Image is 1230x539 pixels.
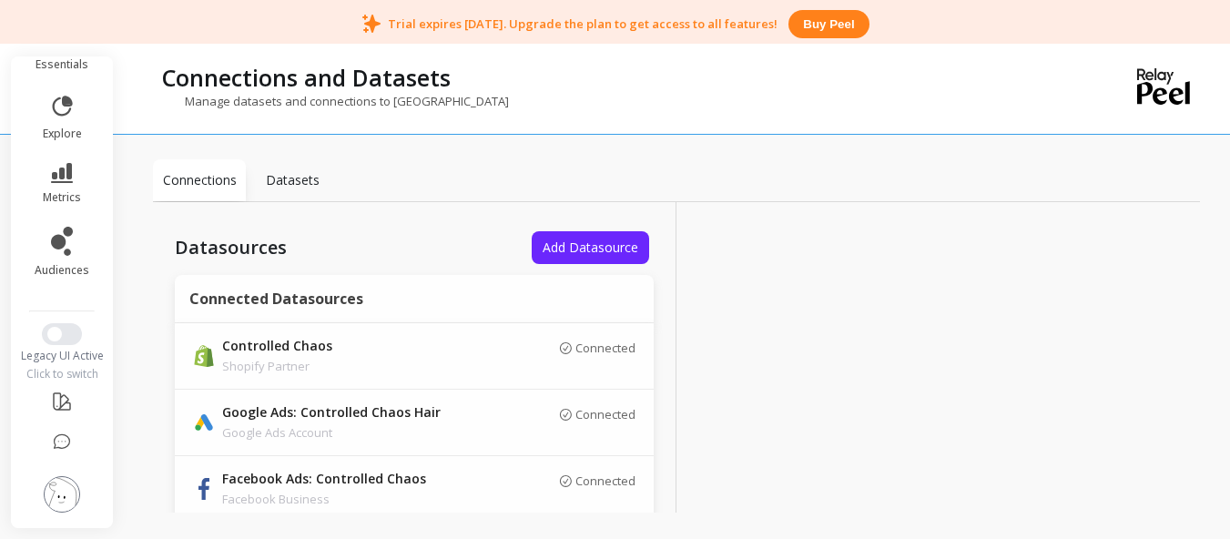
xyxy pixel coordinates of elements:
[222,490,477,508] p: Facebook Business
[42,323,82,345] button: Switch to New UI
[575,473,635,488] p: Connected
[11,349,114,363] div: Legacy UI Active
[44,476,80,513] img: profile picture
[35,263,89,278] span: audiences
[193,345,215,367] img: api.shopify.svg
[575,407,635,422] p: Connected
[163,171,237,189] p: Connections
[175,235,287,260] p: Datasources
[575,341,635,355] p: Connected
[388,15,778,32] p: Trial expires [DATE]. Upgrade the plan to get access to all features!
[222,357,477,375] p: Shopify Partner
[266,171,320,189] p: Datasets
[222,403,477,423] p: Google Ads: Controlled Chaos Hair
[162,62,451,93] p: Connections and Datasets
[222,423,477,442] p: Google Ads Account
[222,337,477,357] p: Controlled Chaos
[193,478,215,500] img: api.fb.svg
[11,367,114,381] div: Click to switch
[153,93,509,109] p: Manage datasets and connections to [GEOGRAPHIC_DATA]
[193,412,215,433] img: api.google.svg
[543,239,638,256] span: Add Datasource
[532,231,649,264] button: Add Datasource
[222,470,477,490] p: Facebook Ads: Controlled Chaos
[43,190,81,205] span: metrics
[36,57,88,72] span: essentials
[43,127,82,141] span: explore
[788,10,869,38] button: Buy peel
[189,290,363,308] p: Connected Datasources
